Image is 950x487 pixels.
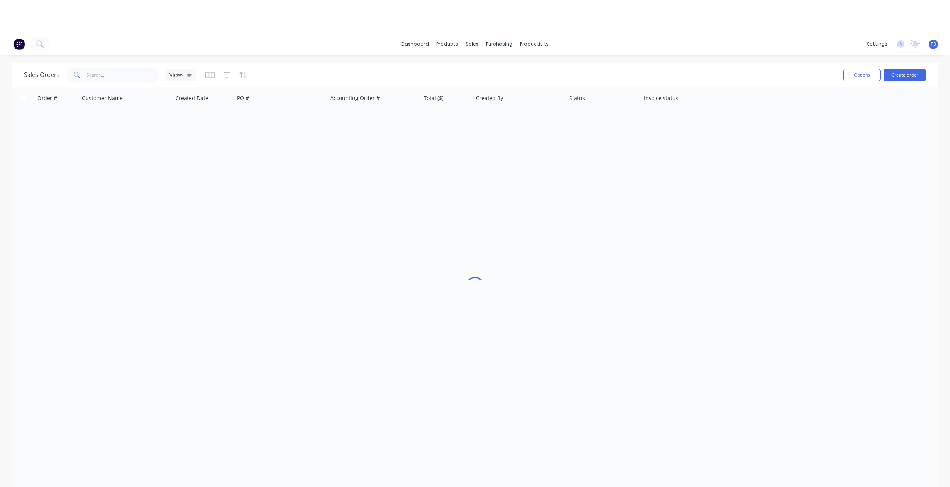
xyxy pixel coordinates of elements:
iframe: Intercom live chat [925,462,943,480]
div: sales [462,38,482,50]
button: Create order [884,69,926,81]
img: Factory [13,38,25,50]
div: Invoice status [644,94,678,102]
div: Total ($) [424,94,443,102]
div: Status [569,94,585,102]
div: Created By [476,94,503,102]
button: Options [843,69,881,81]
input: Search... [87,68,159,82]
div: Accounting Order # [330,94,380,102]
div: Order # [37,94,57,102]
span: Views [169,71,184,79]
div: Created Date [175,94,208,102]
div: settings [863,38,891,50]
a: dashboard [398,38,433,50]
div: Customer Name [82,94,123,102]
div: productivity [516,38,552,50]
div: PO # [237,94,249,102]
div: products [433,38,462,50]
div: purchasing [482,38,516,50]
h1: Sales Orders [24,71,60,78]
span: TD [931,41,937,47]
